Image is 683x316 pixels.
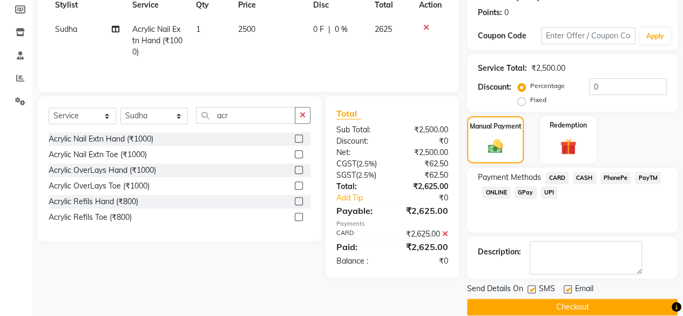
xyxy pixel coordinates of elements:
[573,172,596,184] span: CASH
[328,228,393,240] div: CARD
[392,136,456,147] div: ₹0
[575,283,593,297] span: Email
[328,240,393,253] div: Paid:
[49,165,156,176] div: Acrylic OverLays Hand (₹1000)
[49,212,132,223] div: Acrylic Refils Toe (₹800)
[470,122,522,131] label: Manual Payment
[600,172,631,184] span: PhonePe
[132,24,182,57] span: Acrylic Nail Extn Hand (₹1000)
[531,63,565,74] div: ₹2,500.00
[483,138,508,155] img: _cash.svg
[55,24,77,34] span: Sudha
[555,137,581,157] img: _gift.svg
[515,186,537,199] span: GPay
[392,147,456,158] div: ₹2,500.00
[482,186,510,199] span: ONLINE
[392,256,456,267] div: ₹0
[478,246,521,258] div: Description:
[328,204,393,217] div: Payable:
[539,283,555,297] span: SMS
[328,192,403,204] a: Add Tip
[392,228,456,240] div: ₹2,625.00
[392,240,456,253] div: ₹2,625.00
[541,28,635,44] input: Enter Offer / Coupon Code
[328,181,393,192] div: Total:
[49,180,150,192] div: Acrylic OverLays Toe (₹1000)
[335,24,348,35] span: 0 %
[328,256,393,267] div: Balance :
[640,28,671,44] button: Apply
[359,159,375,168] span: 2.5%
[358,171,374,179] span: 2.5%
[392,124,456,136] div: ₹2,500.00
[541,186,558,199] span: UPI
[328,124,393,136] div: Sub Total:
[328,136,393,147] div: Discount:
[467,283,523,297] span: Send Details On
[478,63,527,74] div: Service Total:
[530,95,546,105] label: Fixed
[49,196,138,207] div: Acrylic Refils Hand (₹800)
[49,133,153,145] div: Acrylic Nail Extn Hand (₹1000)
[238,24,255,34] span: 2500
[336,170,356,180] span: SGST
[392,181,456,192] div: ₹2,625.00
[392,204,456,217] div: ₹2,625.00
[49,149,147,160] div: Acrylic Nail Extn Toe (₹1000)
[336,159,356,169] span: CGST
[328,24,330,35] span: |
[328,147,393,158] div: Net:
[375,24,392,34] span: 2625
[392,158,456,170] div: ₹62.50
[478,7,502,18] div: Points:
[328,158,393,170] div: ( )
[328,170,393,181] div: ( )
[545,172,569,184] span: CARD
[403,192,456,204] div: ₹0
[550,120,587,130] label: Redemption
[478,82,511,93] div: Discount:
[196,24,200,34] span: 1
[392,170,456,181] div: ₹62.50
[478,30,541,42] div: Coupon Code
[467,299,678,315] button: Checkout
[196,107,295,124] input: Search or Scan
[336,108,361,119] span: Total
[530,81,565,91] label: Percentage
[504,7,509,18] div: 0
[336,219,448,228] div: Payments
[478,172,541,183] span: Payment Methods
[313,24,324,35] span: 0 F
[635,172,661,184] span: PayTM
